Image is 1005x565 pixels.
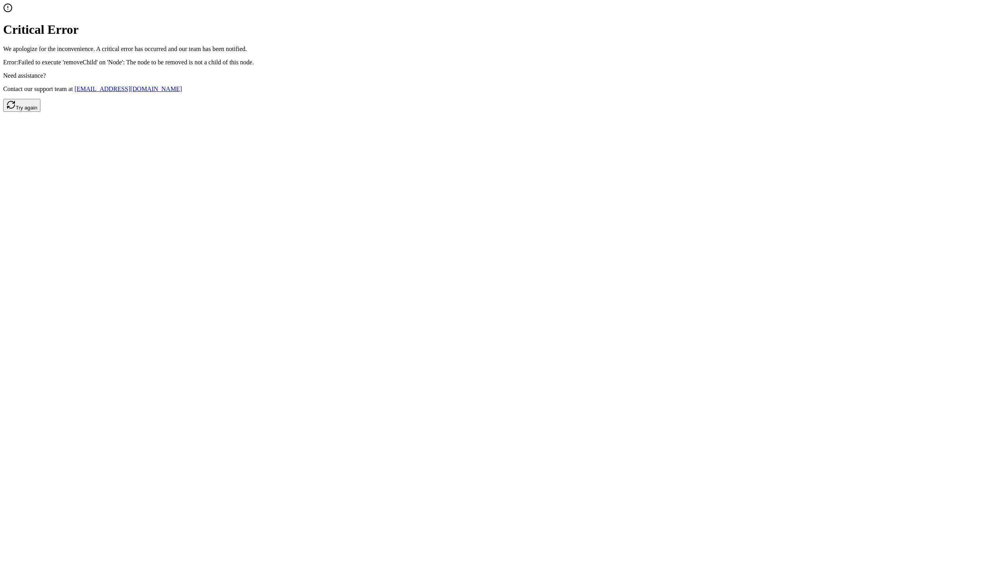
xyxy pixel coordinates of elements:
p: Need assistance? [3,72,1002,79]
h1: Critical Error [3,22,1002,37]
p: Contact our support team at [3,86,1002,93]
p: Error: Failed to execute 'removeChild' on 'Node': The node to be removed is not a child of this n... [3,59,1002,66]
p: We apologize for the inconvenience. A critical error has occurred and our team has been notified. [3,46,1002,53]
a: [EMAIL_ADDRESS][DOMAIN_NAME] [75,86,182,92]
button: Try again [3,99,40,112]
